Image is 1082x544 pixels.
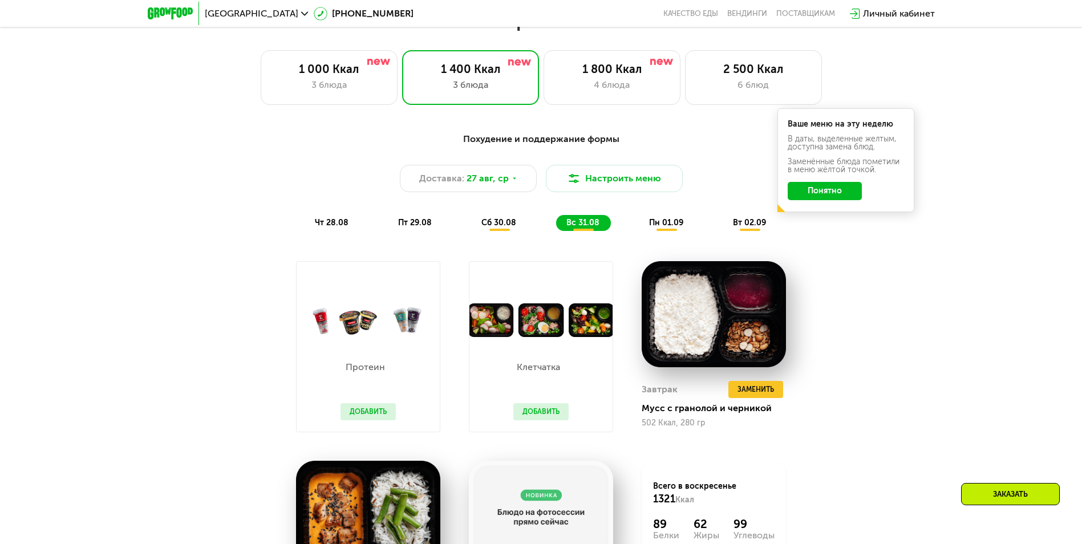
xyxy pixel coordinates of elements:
[273,62,386,76] div: 1 000 Ккал
[727,9,767,18] a: Вендинги
[734,531,775,540] div: Углеводы
[566,218,599,228] span: вс 31.08
[728,381,783,398] button: Заменить
[649,218,683,228] span: пн 01.09
[642,419,786,428] div: 502 Ккал, 280 гр
[653,493,675,505] span: 1321
[481,218,516,228] span: сб 30.08
[653,531,679,540] div: Белки
[863,7,935,21] div: Личный кабинет
[205,9,298,18] span: [GEOGRAPHIC_DATA]
[204,132,879,147] div: Похудение и поддержание формы
[776,9,835,18] div: поставщикам
[663,9,718,18] a: Качество еды
[419,172,464,185] span: Доставка:
[788,135,904,151] div: В даты, выделенные желтым, доступна замена блюд.
[788,182,862,200] button: Понятно
[642,381,678,398] div: Завтрак
[788,120,904,128] div: Ваше меню на эту неделю
[315,218,348,228] span: чт 28.08
[414,78,527,92] div: 3 блюда
[737,384,774,395] span: Заменить
[694,531,719,540] div: Жиры
[414,62,527,76] div: 1 400 Ккал
[697,78,810,92] div: 6 блюд
[653,481,775,506] div: Всего в воскресенье
[961,483,1060,505] div: Заказать
[341,403,396,420] button: Добавить
[734,517,775,531] div: 99
[675,495,694,505] span: Ккал
[733,218,766,228] span: вт 02.09
[513,363,563,372] p: Клетчатка
[398,218,432,228] span: пт 29.08
[653,517,679,531] div: 89
[273,78,386,92] div: 3 блюда
[546,165,683,192] button: Настроить меню
[556,62,668,76] div: 1 800 Ккал
[513,403,569,420] button: Добавить
[341,363,390,372] p: Протеин
[697,62,810,76] div: 2 500 Ккал
[788,158,904,174] div: Заменённые блюда пометили в меню жёлтой точкой.
[556,78,668,92] div: 4 блюда
[642,403,795,414] div: Мусс с гранолой и черникой
[694,517,719,531] div: 62
[467,172,509,185] span: 27 авг, ср
[314,7,414,21] a: [PHONE_NUMBER]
